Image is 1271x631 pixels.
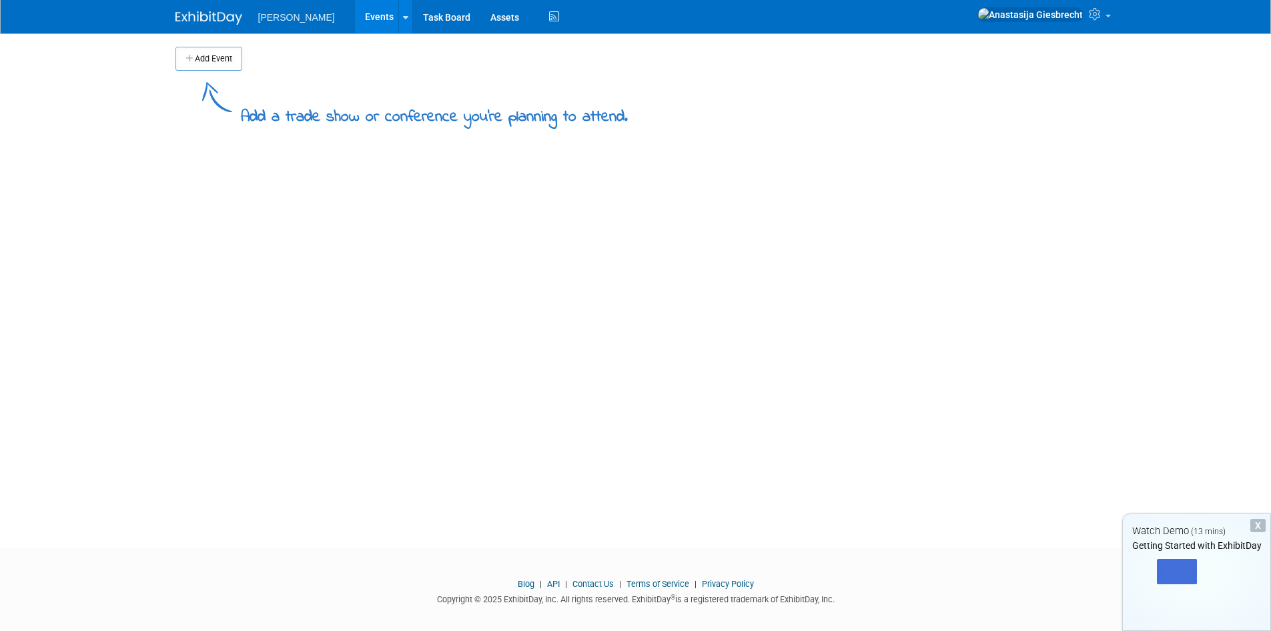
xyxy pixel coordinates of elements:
sup: ® [671,594,675,601]
a: Privacy Policy [702,579,754,589]
span: (13 mins) [1191,527,1226,536]
span: | [616,579,624,589]
a: Blog [518,579,534,589]
div: Watch Demo [1123,524,1270,538]
a: Contact Us [572,579,614,589]
div: Play [1157,559,1197,584]
img: Anastasija Giesbrecht [977,7,1084,22]
div: Dismiss [1250,519,1266,532]
div: Add a trade show or conference you're planning to attend. [241,96,628,129]
a: Terms of Service [626,579,689,589]
button: Add Event [175,47,242,71]
span: [PERSON_NAME] [258,12,335,23]
a: API [547,579,560,589]
span: | [536,579,545,589]
span: | [562,579,570,589]
img: ExhibitDay [175,11,242,25]
div: Getting Started with ExhibitDay [1123,539,1270,552]
span: | [691,579,700,589]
